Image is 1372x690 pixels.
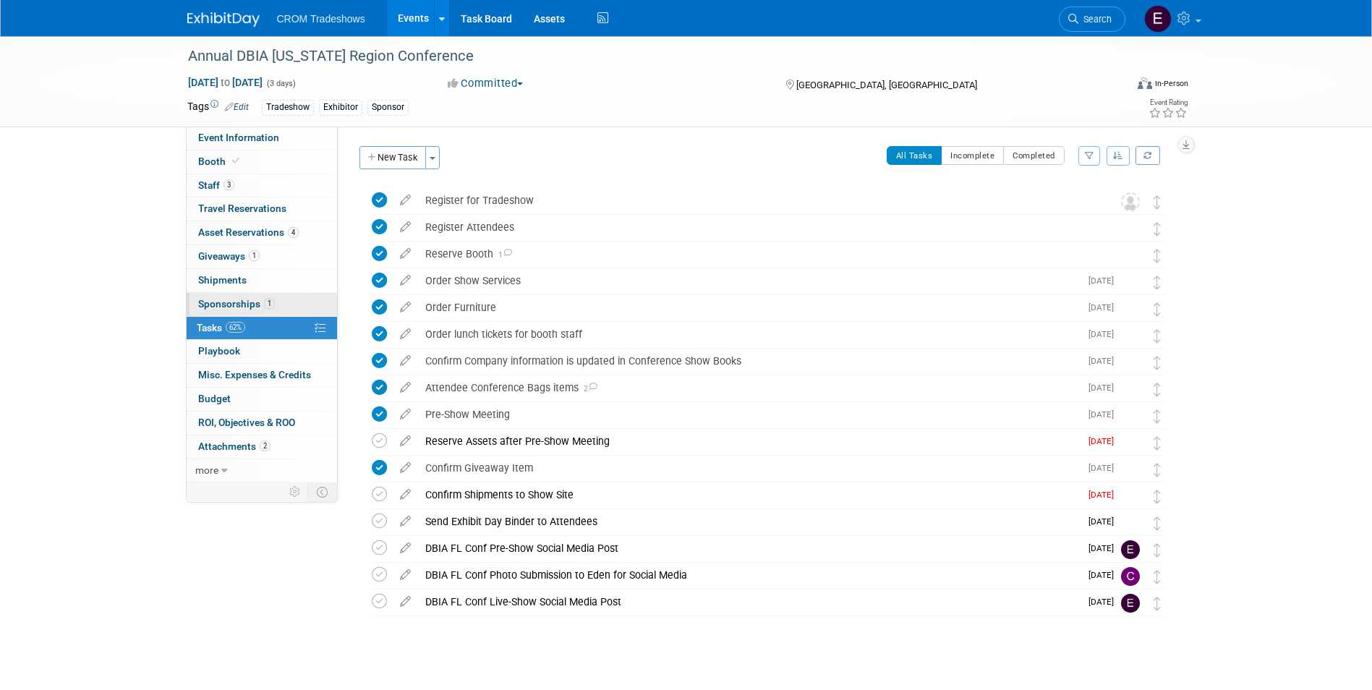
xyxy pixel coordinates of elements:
span: Staff [198,179,234,191]
img: Kristin Elliott [1121,246,1140,265]
img: Format-Inperson.png [1138,77,1152,89]
div: Exhibitor [319,100,362,115]
img: Eden Burleigh [1121,594,1140,613]
div: In-Person [1154,78,1188,89]
span: 2 [260,440,270,451]
img: Kristin Elliott [1121,353,1140,372]
a: more [187,459,337,482]
button: Incomplete [941,146,1004,165]
div: Reserve Assets after Pre-Show Meeting [418,429,1080,453]
i: Move task [1154,463,1161,477]
div: Confirm Shipments to Show Site [418,482,1080,507]
span: to [218,77,232,88]
i: Move task [1154,409,1161,423]
span: 3 [223,179,234,190]
a: Attachments2 [187,435,337,459]
i: Move task [1154,570,1161,584]
span: Sponsorships [198,298,275,310]
div: Tradeshow [262,100,314,115]
a: Giveaways1 [187,245,337,268]
i: Move task [1154,597,1161,610]
img: Kristin Elliott [1121,299,1140,318]
a: edit [393,408,418,421]
span: Tasks [197,322,245,333]
i: Move task [1154,222,1161,236]
i: Move task [1154,302,1161,316]
a: edit [393,274,418,287]
div: Attendee Conference Bags items [418,375,1080,400]
img: Kristin Elliott [1121,326,1140,345]
a: ROI, Objectives & ROO [187,412,337,435]
a: Event Information [187,127,337,150]
span: [DATE] [1088,409,1121,419]
div: Register for Tradeshow [418,188,1092,213]
div: Send Exhibit Day Binder to Attendees [418,509,1080,534]
a: edit [393,328,418,341]
img: Kristin Elliott [1121,406,1140,425]
span: Misc. Expenses & Credits [198,369,311,380]
a: edit [393,354,418,367]
a: Tasks62% [187,317,337,340]
a: edit [393,568,418,582]
img: Kristin Elliott [1121,273,1140,291]
span: [DATE] [DATE] [187,76,263,89]
span: Event Information [198,132,279,143]
i: Move task [1154,436,1161,450]
img: Kristin Elliott [1121,487,1140,506]
span: [DATE] [1088,570,1121,580]
span: 1 [249,250,260,261]
div: Register Attendees [418,215,1092,239]
div: Pre-Show Meeting [418,402,1080,427]
button: New Task [359,146,426,169]
span: 2 [579,384,597,393]
span: 1 [493,250,512,260]
span: [DATE] [1088,276,1121,286]
span: [DATE] [1088,490,1121,500]
div: Reserve Booth [418,242,1092,266]
button: All Tasks [887,146,942,165]
span: Asset Reservations [198,226,299,238]
span: [DATE] [1088,597,1121,607]
a: Staff3 [187,174,337,197]
a: Misc. Expenses & Credits [187,364,337,387]
span: CROM Tradeshows [277,13,365,25]
a: Shipments [187,269,337,292]
div: DBIA FL Conf Photo Submission to Eden for Social Media [418,563,1080,587]
span: Playbook [198,345,240,357]
span: Travel Reservations [198,203,286,214]
a: Sponsorships1 [187,293,337,316]
span: Giveaways [198,250,260,262]
button: Completed [1003,146,1065,165]
a: edit [393,595,418,608]
span: [GEOGRAPHIC_DATA], [GEOGRAPHIC_DATA] [796,80,977,90]
i: Move task [1154,543,1161,557]
a: edit [393,221,418,234]
i: Booth reservation complete [232,157,239,165]
span: Search [1078,14,1112,25]
span: 1 [264,298,275,309]
span: more [195,464,218,476]
div: Event Format [1040,75,1189,97]
a: Booth [187,150,337,174]
span: [DATE] [1088,543,1121,553]
i: Move task [1154,195,1161,209]
a: edit [393,194,418,207]
i: Move task [1154,383,1161,396]
div: Annual DBIA [US_STATE] Region Conference [183,43,1104,69]
span: 62% [226,322,245,333]
a: Search [1059,7,1125,32]
a: edit [393,542,418,555]
div: DBIA FL Conf Live-Show Social Media Post [418,589,1080,614]
img: ExhibitDay [187,12,260,27]
span: Booth [198,156,242,167]
a: Budget [187,388,337,411]
button: Committed [443,76,529,91]
span: [DATE] [1088,436,1121,446]
td: Personalize Event Tab Strip [283,482,308,501]
i: Move task [1154,516,1161,530]
a: Refresh [1135,146,1160,165]
span: Shipments [198,274,247,286]
img: Kristin Elliott [1121,380,1140,399]
a: edit [393,301,418,314]
img: Kristin Elliott [1121,219,1140,238]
